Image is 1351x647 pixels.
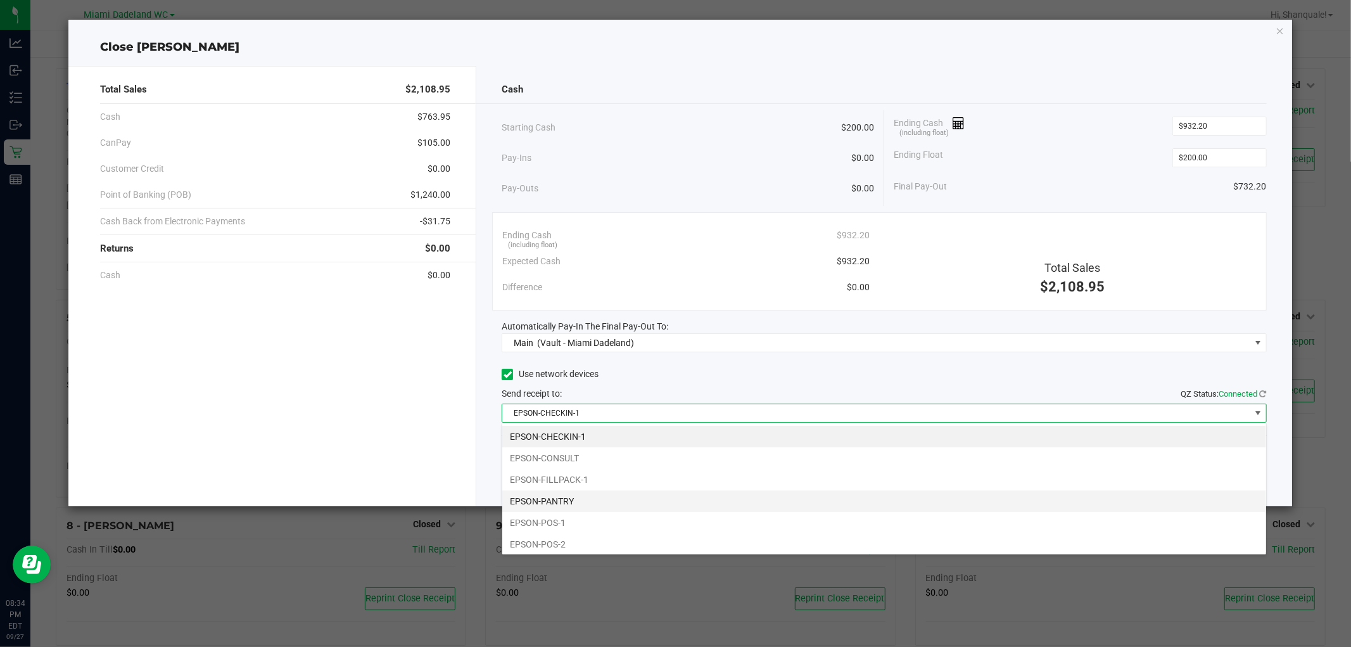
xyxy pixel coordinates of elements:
div: Returns [100,235,450,262]
span: $932.20 [837,255,870,268]
span: $0.00 [851,151,874,165]
span: Final Pay-Out [894,180,947,193]
span: $1,240.00 [410,188,450,202]
li: EPSON-CONSULT [502,447,1266,469]
span: Automatically Pay-In The Final Pay-Out To: [502,321,668,331]
span: $0.00 [851,182,874,195]
span: $200.00 [841,121,874,134]
span: (including float) [899,128,949,139]
span: Difference [502,281,542,294]
span: Cash [502,82,523,97]
span: Customer Credit [100,162,164,176]
span: $2,108.95 [1040,279,1105,295]
span: Cash Back from Electronic Payments [100,215,245,228]
span: Total Sales [1044,261,1100,274]
span: (including float) [509,240,558,251]
span: Cash [100,269,120,282]
span: Point of Banking (POB) [100,188,191,202]
div: Close [PERSON_NAME] [68,39,1291,56]
span: $763.95 [417,110,450,124]
span: $105.00 [417,136,450,150]
span: Total Sales [100,82,147,97]
span: QZ Status: [1181,389,1267,399]
li: EPSON-PANTRY [502,490,1266,512]
li: EPSON-POS-2 [502,534,1266,555]
span: Main [514,338,533,348]
span: Ending Float [894,148,943,167]
span: $0.00 [425,241,450,256]
span: Connected [1219,389,1258,399]
span: (Vault - Miami Dadeland) [537,338,634,348]
span: $0.00 [428,269,450,282]
span: Send receipt to: [502,388,562,399]
span: EPSON-CHECKIN-1 [502,404,1250,422]
span: Ending Cash [502,229,552,242]
li: EPSON-CHECKIN-1 [502,426,1266,447]
span: $2,108.95 [405,82,450,97]
span: Pay-Outs [502,182,538,195]
span: $732.20 [1234,180,1267,193]
span: Cash [100,110,120,124]
span: -$31.75 [420,215,450,228]
label: Use network devices [502,368,599,381]
li: EPSON-FILLPACK-1 [502,469,1266,490]
span: Expected Cash [502,255,561,268]
span: CanPay [100,136,131,150]
span: $0.00 [847,281,870,294]
span: $0.00 [428,162,450,176]
span: Starting Cash [502,121,555,134]
li: EPSON-POS-1 [502,512,1266,534]
span: $932.20 [837,229,870,242]
iframe: Resource center [13,546,51,584]
span: Pay-Ins [502,151,531,165]
span: Ending Cash [894,117,965,136]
